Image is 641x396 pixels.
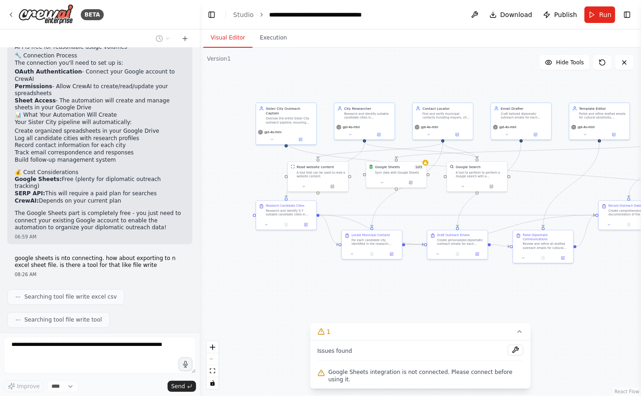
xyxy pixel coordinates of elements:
[15,198,39,204] strong: CrewAI:
[233,10,373,19] nav: breadcrumb
[540,55,590,70] button: Hide Tools
[15,157,185,164] li: Build follow-up management system
[352,238,399,246] div: For each candidate city identified in the research phase, find and verify key municipal contacts ...
[375,170,424,175] div: Sync data with Google Sheets
[179,357,192,371] button: Click to speak your automation idea
[621,8,634,21] button: Show right sidebar
[501,106,548,111] div: Email Drafter
[447,161,508,192] div: SerpApiGoogleSearchToolGoogle SearchA tool to perform to perform a Google search with a search_qu...
[207,365,219,377] button: fit view
[344,112,392,119] div: Research and identify suitable candidate cities in {target_country} for Sister City partnerships ...
[412,102,473,140] div: Contact LocatorFind and verify municipal contacts including mayors, city council members, and int...
[533,255,554,261] button: No output available
[81,9,104,20] div: BETA
[15,52,185,60] h2: 🔧 Connection Process
[456,165,481,170] div: Google Search
[15,176,62,183] strong: Google Sheets:
[366,161,427,188] div: Google SheetsGoogle Sheets1of3Sync data with Google Sheets
[15,68,185,83] li: - Connect your Google account to CrewAI
[361,251,382,257] button: No output available
[486,6,536,23] button: Download
[15,68,82,75] strong: OAuth Authentication
[17,383,39,390] span: Improve
[266,209,313,217] div: Research and identify 5-7 suitable candidate cities in {target_country} for Sister City partnersh...
[523,233,570,241] div: Polish Diplomatic Communications
[207,341,219,389] div: React Flow controls
[315,142,445,158] g: Edge from d9a0d757-0f79-434d-9ebd-f552fa58d4ec to 834b1db6-b429-49b8-be9c-16efe0960ad0
[15,83,185,97] li: - Allow CrewAI to create/read/update your spreadsheets
[422,112,470,119] div: Find and verify municipal contacts including mayors, city council members, and international rela...
[168,381,196,392] button: Send
[15,135,185,142] li: Log all candidate cities with research profiles
[207,353,219,365] button: zoom out
[207,377,219,389] button: toggle interactivity
[608,204,641,208] div: Record Outreach Data
[405,213,596,247] g: Edge from 2b6a23f4-3322-435d-9838-75efd6316485 to 976de3f6-7784-47c9-beec-79df42767387
[615,389,640,394] a: React Flow attribution
[326,327,331,336] span: 1
[554,10,577,19] span: Publish
[369,165,373,169] img: Google Sheets
[343,125,360,130] span: gpt-4o-mini
[579,112,627,119] div: Polish and refine drafted emails for cultural sensitivity, diplomatic protocol, and persuasive im...
[319,184,346,190] button: Open in side panel
[203,28,253,48] button: Visual Editor
[469,251,486,257] button: Open in side panel
[556,59,584,66] span: Hide Tools
[397,180,424,186] button: Open in side panel
[344,106,392,111] div: City Researcher
[450,165,454,169] img: SerpApiGoogleSearchTool
[341,230,402,260] div: Locate Municipal ContactsFor each candidate city identified in the research phase, find and verif...
[447,251,468,257] button: No output available
[513,230,574,263] div: Polish Diplomatic CommunicationsReview and refine all drafted outreach emails for cultural sensit...
[15,128,185,135] li: Create organized spreadsheets in your Google Drive
[522,132,549,138] button: Open in side panel
[437,238,484,246] div: Create personalized diplomatic outreach emails for each candidate city, incorporating specific re...
[15,191,185,198] li: This will require a paid plan for searches
[256,200,317,230] div: Research Candidate CitiesResearch and identify 5-7 suitable candidate cities in {target_country} ...
[15,198,185,205] li: Depends on your current plan
[600,132,628,138] button: Open in side panel
[256,102,317,145] div: Sister City Outreach CaptainOversee the entire Sister City outreach pipeline, ensuring proper seq...
[421,125,438,130] span: gpt-4o-mini
[569,102,630,140] div: Template EditorPolish and refine drafted emails for cultural sensitivity, diplomatic protocol, an...
[287,136,314,142] button: Open in side panel
[414,165,424,170] span: Number of enabled actions
[171,383,185,390] span: Send
[4,380,44,392] button: Improve
[440,142,479,158] g: Edge from d9a0d757-0f79-434d-9ebd-f552fa58d4ec to 74ba6a6d-9bc8-483b-854c-fea9e78bff7d
[619,222,639,228] button: No output available
[427,230,488,260] div: Draft Outreach EmailsCreate personalized diplomatic outreach emails for each candidate city, inco...
[15,142,185,149] li: Record contact information for each city
[365,132,393,138] button: Open in side panel
[205,8,218,21] button: Hide left sidebar
[297,165,334,170] div: Read website content
[320,213,596,218] g: Edge from 0ee9dd62-b1e3-4e2e-b395-f3d853b1db35 to 976de3f6-7784-47c9-beec-79df42767387
[500,125,517,130] span: gpt-4o-mini
[491,102,552,140] div: Email DrafterCraft tailored diplomatic outreach emails for each candidate city, incorporating cit...
[284,142,367,198] g: Edge from a17f8444-b249-40bc-ac57-492728eebf06 to 0ee9dd62-b1e3-4e2e-b395-f3d853b1db35
[266,204,304,208] div: Research Candidate Cities
[15,149,185,157] li: Track email correspondence and responses
[287,161,349,192] div: ScrapeWebsiteToolRead website contentA tool that can be used to read a website content.
[15,255,185,270] p: google sheets is nto connecting. how about exporting to n excel sheet file. is there a tool for t...
[577,213,596,249] g: Edge from 773ef533-ba62-4464-8b5f-d552b270c9a3 to 976de3f6-7784-47c9-beec-79df42767387
[15,97,56,104] strong: Sheet Access
[501,112,548,119] div: Craft tailored diplomatic outreach emails for each candidate city, incorporating city-specific re...
[437,233,470,238] div: Draft Outreach Emails
[334,102,395,140] div: City ResearcherResearch and identify suitable candidate cities in {target_country} for Sister Cit...
[523,242,570,250] div: Review and refine all drafted outreach emails for cultural sensitivity, diplomatic protocol compl...
[478,184,505,190] button: Open in side panel
[585,6,615,23] button: Run
[383,251,400,257] button: Open in side panel
[375,165,400,170] div: Google Sheets
[317,347,352,355] span: Issues found
[297,170,345,178] div: A tool that can be used to read a website content.
[15,191,45,197] strong: SERP API:
[298,222,315,228] button: Open in side panel
[500,10,533,19] span: Download
[253,28,294,48] button: Execution
[455,142,523,227] g: Edge from c1b35536-2a11-4997-a8de-4edbbab58844 to 4b7a5d7f-0406-4356-a0e3-72f1aae71ae3
[15,60,185,67] p: The connection you'll need to set up is:
[264,130,281,134] span: gpt-4o-mini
